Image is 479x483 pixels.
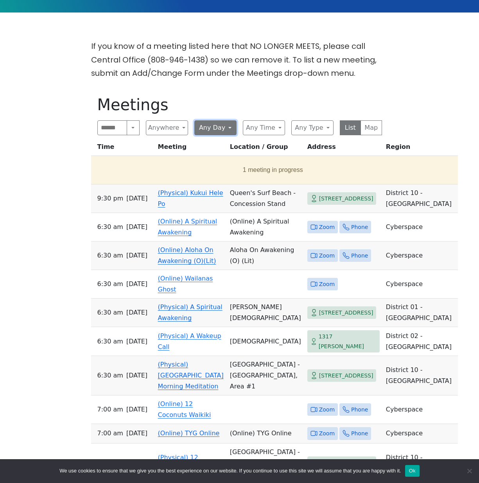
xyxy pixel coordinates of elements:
[97,458,123,469] span: 7:00 AM
[383,241,458,270] td: Cyberspace
[97,120,127,135] input: Search
[97,222,123,233] span: 6:30 AM
[227,327,304,356] td: [DEMOGRAPHIC_DATA]
[383,356,458,395] td: District 10 - [GEOGRAPHIC_DATA]
[351,429,368,438] span: Phone
[126,336,147,347] span: [DATE]
[383,184,458,213] td: District 10 - [GEOGRAPHIC_DATA]
[91,141,155,156] th: Time
[158,275,213,293] a: (Online) Wailanas Ghost
[158,246,216,265] a: (Online) Aloha On Awakening (O)(Lit)
[227,299,304,327] td: [PERSON_NAME][DEMOGRAPHIC_DATA]
[227,356,304,395] td: [GEOGRAPHIC_DATA] - [GEOGRAPHIC_DATA], Area #1
[126,404,147,415] span: [DATE]
[383,444,458,483] td: District 10 - [GEOGRAPHIC_DATA]
[194,120,237,135] button: Any Day
[227,213,304,241] td: (Online) A Spiritual Awakening
[126,222,147,233] span: [DATE]
[158,189,223,208] a: (Physical) Kukui Hele Po
[319,194,373,204] span: [STREET_ADDRESS]
[97,95,382,114] h1: Meetings
[158,303,222,322] a: (Physical) A Spiritual Awakening
[94,159,452,181] button: 1 meeting in progress
[319,279,335,289] span: Zoom
[158,429,220,437] a: (Online) TYG Online
[97,336,123,347] span: 6:30 AM
[97,279,123,290] span: 6:30 AM
[351,405,368,415] span: Phone
[155,141,227,156] th: Meeting
[383,299,458,327] td: District 01 - [GEOGRAPHIC_DATA]
[361,120,382,135] button: Map
[126,458,147,469] span: [DATE]
[383,213,458,241] td: Cyberspace
[91,39,388,80] p: If you know of a meeting listed here that NO LONGER MEETS, please call Central Office (808-946-14...
[243,120,285,135] button: Any Time
[383,270,458,299] td: Cyberspace
[319,371,373,381] span: [STREET_ADDRESS]
[158,218,217,236] a: (Online) A Spiritual Awakening
[127,120,139,135] button: Search
[97,370,123,381] span: 6:30 AM
[319,308,373,318] span: [STREET_ADDRESS]
[59,467,401,475] span: We use cookies to ensure that we give you the best experience on our website. If you continue to ...
[319,458,373,468] span: [STREET_ADDRESS]
[158,332,221,351] a: (Physical) A Wakeup Call
[126,193,147,204] span: [DATE]
[126,428,147,439] span: [DATE]
[383,327,458,356] td: District 02 - [GEOGRAPHIC_DATA]
[126,370,147,381] span: [DATE]
[383,395,458,424] td: Cyberspace
[126,250,147,261] span: [DATE]
[383,424,458,444] td: Cyberspace
[383,141,458,156] th: Region
[340,120,361,135] button: List
[227,444,304,483] td: [GEOGRAPHIC_DATA] - [GEOGRAPHIC_DATA], Area #1
[97,193,124,204] span: 9:30 PM
[146,120,188,135] button: Anywhere
[465,467,473,475] span: No
[351,222,368,232] span: Phone
[227,184,304,213] td: Queen's Surf Beach - Concession Stand
[97,250,123,261] span: 6:30 AM
[319,405,335,415] span: Zoom
[158,454,198,472] a: (Physical) 12 Coconuts
[158,361,224,390] a: (Physical) [GEOGRAPHIC_DATA] Morning Meditation
[319,332,377,351] span: 1317 [PERSON_NAME]
[227,241,304,270] td: Aloha On Awakening (O) (Lit)
[97,428,123,439] span: 7:00 AM
[319,251,335,261] span: Zoom
[126,307,147,318] span: [DATE]
[126,279,147,290] span: [DATE]
[319,429,335,438] span: Zoom
[304,141,383,156] th: Address
[97,307,123,318] span: 6:30 AM
[227,141,304,156] th: Location / Group
[227,424,304,444] td: (Online) TYG Online
[158,400,211,419] a: (Online) 12 Coconuts Waikiki
[97,404,123,415] span: 7:00 AM
[405,465,420,477] button: Ok
[291,120,334,135] button: Any Type
[319,222,335,232] span: Zoom
[351,251,368,261] span: Phone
